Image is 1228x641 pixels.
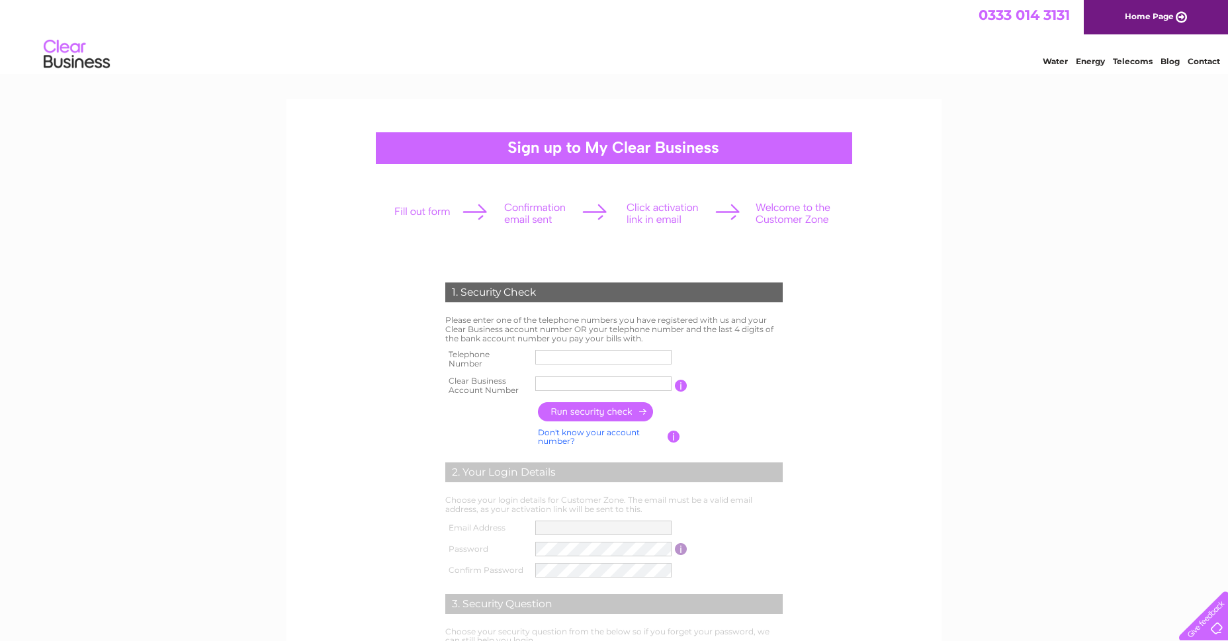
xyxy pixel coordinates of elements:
[445,462,783,482] div: 2. Your Login Details
[442,372,532,399] th: Clear Business Account Number
[442,312,786,346] td: Please enter one of the telephone numbers you have registered with us and your Clear Business acc...
[442,560,532,581] th: Confirm Password
[675,543,687,555] input: Information
[442,346,532,372] th: Telephone Number
[442,538,532,560] th: Password
[668,431,680,443] input: Information
[538,427,640,447] a: Don't know your account number?
[442,492,786,517] td: Choose your login details for Customer Zone. The email must be a valid email address, as your act...
[445,594,783,614] div: 3. Security Question
[43,34,110,75] img: logo.png
[302,7,928,64] div: Clear Business is a trading name of Verastar Limited (registered in [GEOGRAPHIC_DATA] No. 3667643...
[1076,56,1105,66] a: Energy
[442,517,532,538] th: Email Address
[1043,56,1068,66] a: Water
[1113,56,1153,66] a: Telecoms
[675,380,687,392] input: Information
[1161,56,1180,66] a: Blog
[445,282,783,302] div: 1. Security Check
[1188,56,1220,66] a: Contact
[979,7,1070,23] a: 0333 014 3131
